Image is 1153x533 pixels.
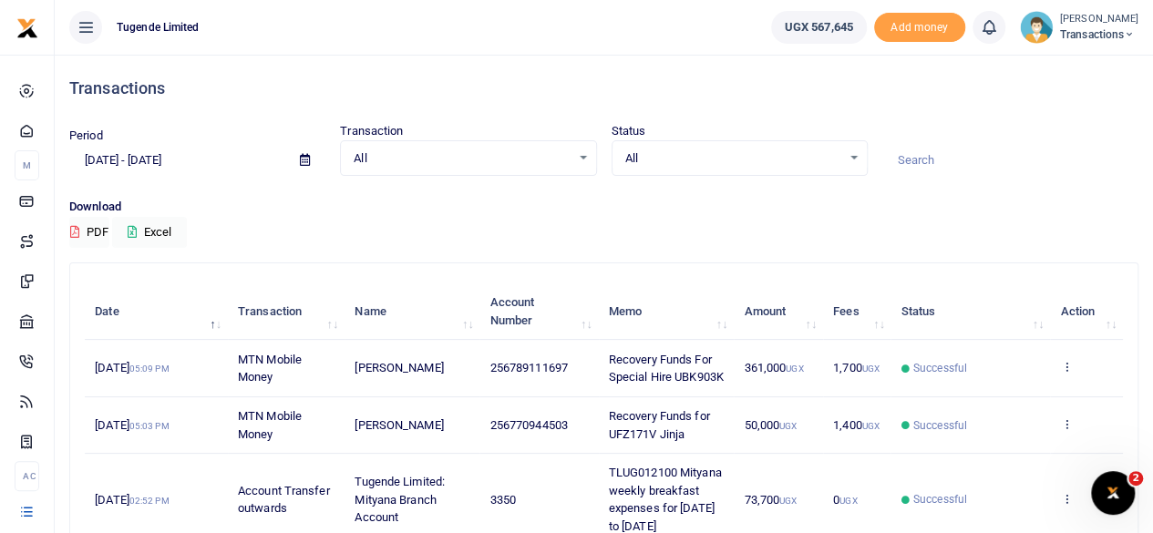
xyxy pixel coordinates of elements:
span: 256770944503 [490,418,568,432]
span: 1,400 [833,418,880,432]
input: Search [882,145,1138,176]
span: Recovery Funds for UFZ171V Jinja [609,409,710,441]
li: M [15,150,39,180]
small: UGX [779,496,797,506]
span: [PERSON_NAME] [355,361,443,374]
th: Transaction: activate to sort column ascending [228,283,345,340]
span: 361,000 [744,361,803,374]
a: profile-user [PERSON_NAME] Transactions [1020,11,1138,44]
li: Toup your wallet [874,13,965,43]
button: Excel [112,217,187,248]
span: 1,700 [833,361,880,374]
span: 0 [833,493,857,507]
span: 3350 [490,493,516,507]
span: Successful [913,491,967,507]
span: 73,700 [744,493,797,507]
span: Account Transfer outwards [238,484,330,516]
th: Date: activate to sort column descending [85,283,228,340]
span: Recovery Funds For Special Hire UBK903K [609,353,724,384]
iframe: Intercom live chat [1091,471,1135,515]
label: Status [612,122,646,140]
th: Memo: activate to sort column ascending [599,283,735,340]
span: Tugende Limited [109,19,207,36]
span: [DATE] [95,418,169,432]
h4: Transactions [69,78,1138,98]
label: Transaction [340,122,403,140]
span: UGX 567,645 [785,18,853,36]
span: [PERSON_NAME] [355,418,443,432]
span: Successful [913,360,967,376]
span: 256789111697 [490,361,568,374]
span: MTN Mobile Money [238,353,302,384]
th: Name: activate to sort column ascending [345,283,479,340]
small: UGX [839,496,857,506]
span: All [625,149,841,168]
span: MTN Mobile Money [238,409,302,441]
small: UGX [862,421,880,431]
small: [PERSON_NAME] [1060,12,1138,27]
p: Download [69,198,1138,217]
a: logo-small logo-large logo-large [16,20,38,34]
th: Status: activate to sort column ascending [890,283,1050,340]
small: 05:09 PM [129,364,170,374]
img: profile-user [1020,11,1053,44]
span: Transactions [1060,26,1138,43]
th: Action: activate to sort column ascending [1050,283,1123,340]
small: UGX [786,364,803,374]
a: UGX 567,645 [771,11,867,44]
th: Account Number: activate to sort column ascending [479,283,598,340]
span: Tugende Limited: Mityana Branch Account [355,475,445,524]
span: [DATE] [95,361,169,374]
li: Ac [15,461,39,491]
small: UGX [862,364,880,374]
small: 02:52 PM [129,496,170,506]
th: Fees: activate to sort column ascending [823,283,891,340]
small: 05:03 PM [129,421,170,431]
li: Wallet ballance [764,11,874,44]
span: All [354,149,570,168]
span: Successful [913,417,967,434]
img: logo-small [16,17,38,39]
span: TLUG012100 Mityana weekly breakfast expenses for [DATE] to [DATE] [609,466,722,533]
label: Period [69,127,103,145]
button: PDF [69,217,109,248]
input: select period [69,145,285,176]
span: Add money [874,13,965,43]
a: Add money [874,19,965,33]
span: 2 [1128,471,1143,486]
small: UGX [779,421,797,431]
span: 50,000 [744,418,797,432]
span: [DATE] [95,493,169,507]
th: Amount: activate to sort column ascending [734,283,823,340]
